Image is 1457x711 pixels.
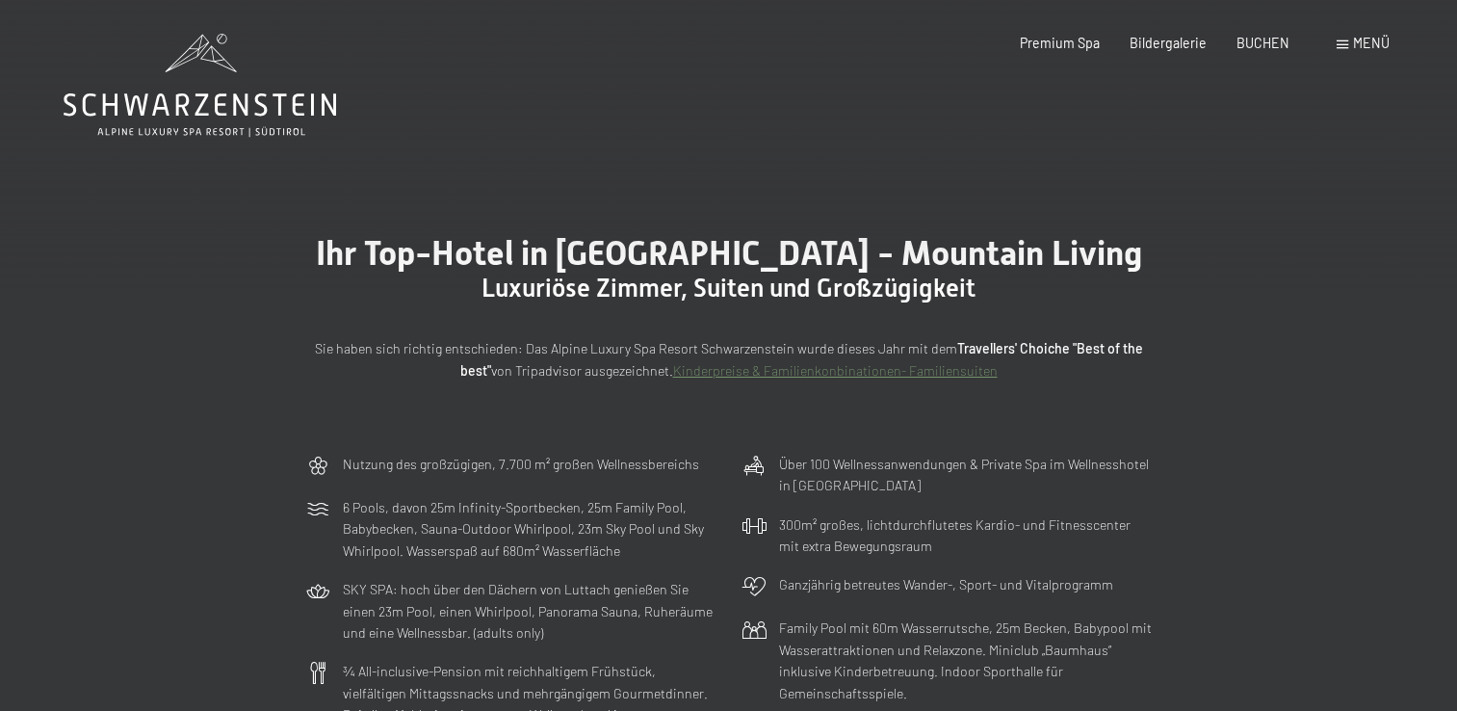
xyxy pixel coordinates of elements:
span: Ihr Top-Hotel in [GEOGRAPHIC_DATA] - Mountain Living [316,233,1142,273]
a: Kinderpreise & Familienkonbinationen- Familiensuiten [673,362,998,379]
p: Sie haben sich richtig entschieden: Das Alpine Luxury Spa Resort Schwarzenstein wurde dieses Jahr... [305,338,1153,382]
span: Menü [1353,35,1390,51]
p: Über 100 Wellnessanwendungen & Private Spa im Wellnesshotel in [GEOGRAPHIC_DATA] [779,454,1153,497]
strong: Travellers' Choiche "Best of the best" [460,340,1143,379]
p: 6 Pools, davon 25m Infinity-Sportbecken, 25m Family Pool, Babybecken, Sauna-Outdoor Whirlpool, 23... [343,497,716,563]
a: Bildergalerie [1130,35,1207,51]
p: Nutzung des großzügigen, 7.700 m² großen Wellnessbereichs [343,454,699,476]
a: Premium Spa [1020,35,1100,51]
a: BUCHEN [1236,35,1289,51]
p: Ganzjährig betreutes Wander-, Sport- und Vitalprogramm [779,574,1113,596]
p: SKY SPA: hoch über den Dächern von Luttach genießen Sie einen 23m Pool, einen Whirlpool, Panorama... [343,579,716,645]
p: Family Pool mit 60m Wasserrutsche, 25m Becken, Babypool mit Wasserattraktionen und Relaxzone. Min... [779,618,1153,704]
span: Luxuriöse Zimmer, Suiten und Großzügigkeit [481,274,976,303]
p: 300m² großes, lichtdurchflutetes Kardio- und Fitnesscenter mit extra Bewegungsraum [779,514,1153,558]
